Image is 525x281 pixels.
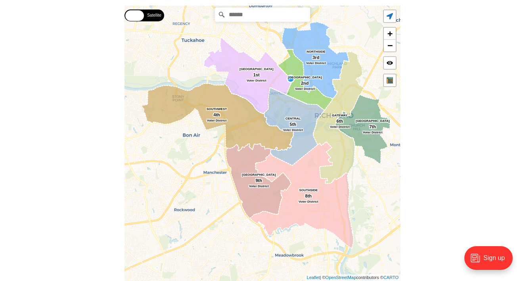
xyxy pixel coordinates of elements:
input: Search [215,8,310,22]
a: OpenStreetMap [326,275,356,280]
a: Zoom out [384,40,396,51]
a: Show me where I am [384,10,396,22]
label: Satellite [144,9,164,21]
iframe: portal-trigger [458,242,525,281]
a: CARTO [383,275,399,280]
div: | © contributors © [305,274,400,281]
a: Zoom in [384,28,396,40]
a: Leaflet [307,275,320,280]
